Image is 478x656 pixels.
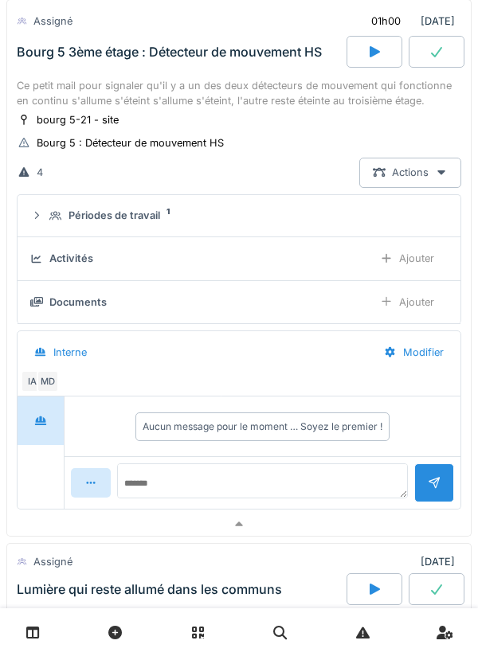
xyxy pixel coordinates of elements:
[24,244,454,273] summary: ActivitésAjouter
[17,45,322,60] div: Bourg 5 3ème étage : Détecteur de mouvement HS
[17,47,461,108] div: mail de Véronique : Ce petit mail pour signaler qu'il y a un des deux détecteurs de mouvement qui...
[24,201,454,231] summary: Périodes de travail1
[366,287,448,317] div: Ajouter
[143,420,382,434] div: Aucun message pour le moment … Soyez le premier !
[53,345,87,360] div: Interne
[33,554,72,569] div: Assigné
[37,165,43,180] div: 4
[17,582,282,597] div: Lumière qui reste allumé dans les communs
[421,554,461,569] div: [DATE]
[358,6,461,36] div: [DATE]
[37,112,119,127] div: bourg 5-21 - site
[371,14,401,29] div: 01h00
[37,370,59,392] div: MD
[370,338,457,367] div: Modifier
[69,208,160,223] div: Périodes de travail
[49,295,107,310] div: Documents
[366,244,448,273] div: Ajouter
[33,14,72,29] div: Assigné
[49,251,93,266] div: Activités
[359,158,461,187] div: Actions
[21,370,43,392] div: IA
[37,135,224,150] div: Bourg 5 : Détecteur de mouvement HS
[24,287,454,317] summary: DocumentsAjouter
